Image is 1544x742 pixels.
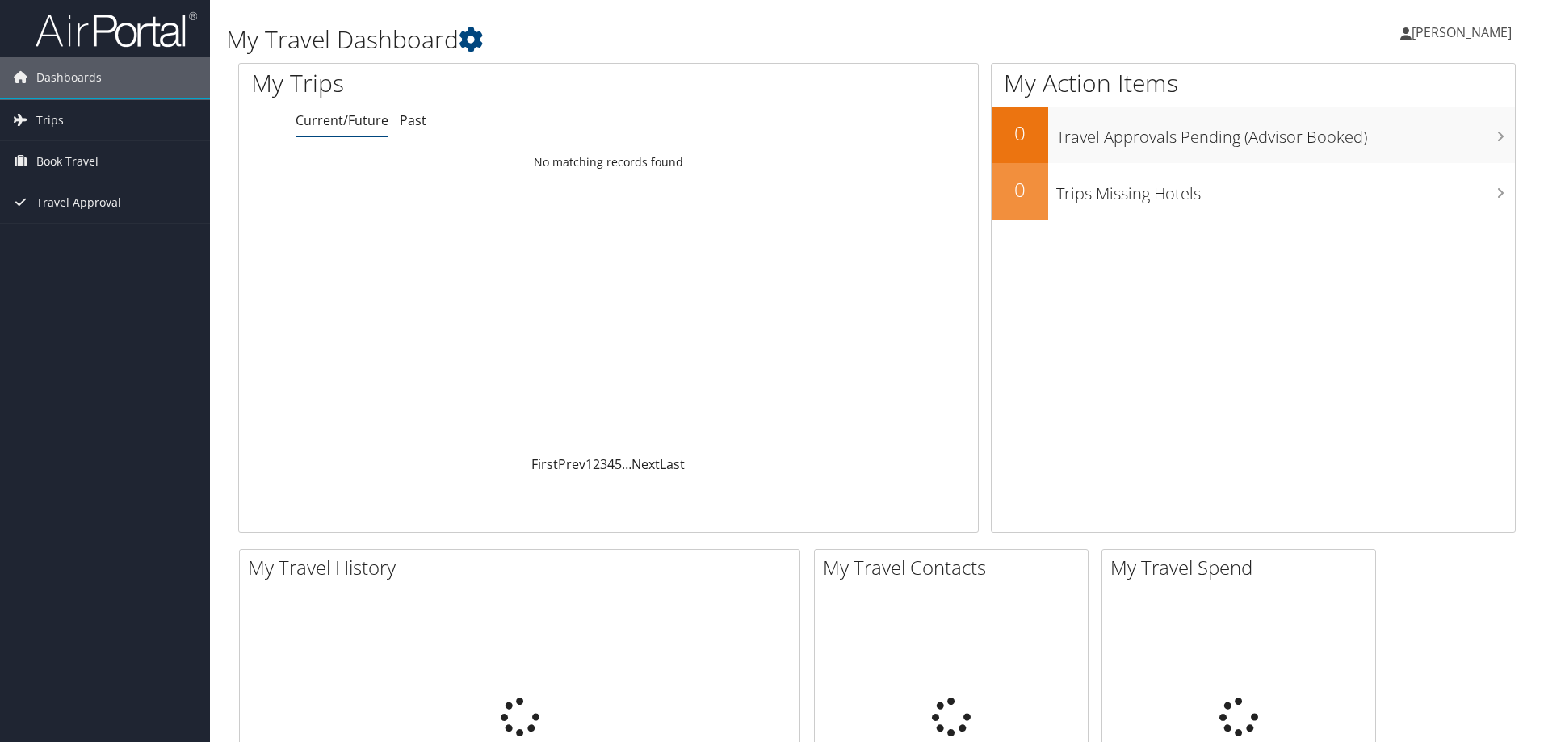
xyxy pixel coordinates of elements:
[1056,174,1515,205] h3: Trips Missing Hotels
[660,455,685,473] a: Last
[1110,554,1375,581] h2: My Travel Spend
[36,100,64,140] span: Trips
[36,141,99,182] span: Book Travel
[296,111,388,129] a: Current/Future
[992,107,1515,163] a: 0Travel Approvals Pending (Advisor Booked)
[615,455,622,473] a: 5
[1412,23,1512,41] span: [PERSON_NAME]
[36,182,121,223] span: Travel Approval
[631,455,660,473] a: Next
[992,119,1048,147] h2: 0
[992,163,1515,220] a: 0Trips Missing Hotels
[239,148,978,177] td: No matching records found
[585,455,593,473] a: 1
[36,10,197,48] img: airportal-logo.png
[251,66,658,100] h1: My Trips
[36,57,102,98] span: Dashboards
[992,66,1515,100] h1: My Action Items
[1056,118,1515,149] h3: Travel Approvals Pending (Advisor Booked)
[823,554,1088,581] h2: My Travel Contacts
[607,455,615,473] a: 4
[622,455,631,473] span: …
[531,455,558,473] a: First
[593,455,600,473] a: 2
[248,554,799,581] h2: My Travel History
[600,455,607,473] a: 3
[400,111,426,129] a: Past
[226,23,1094,57] h1: My Travel Dashboard
[1400,8,1528,57] a: [PERSON_NAME]
[992,176,1048,203] h2: 0
[558,455,585,473] a: Prev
